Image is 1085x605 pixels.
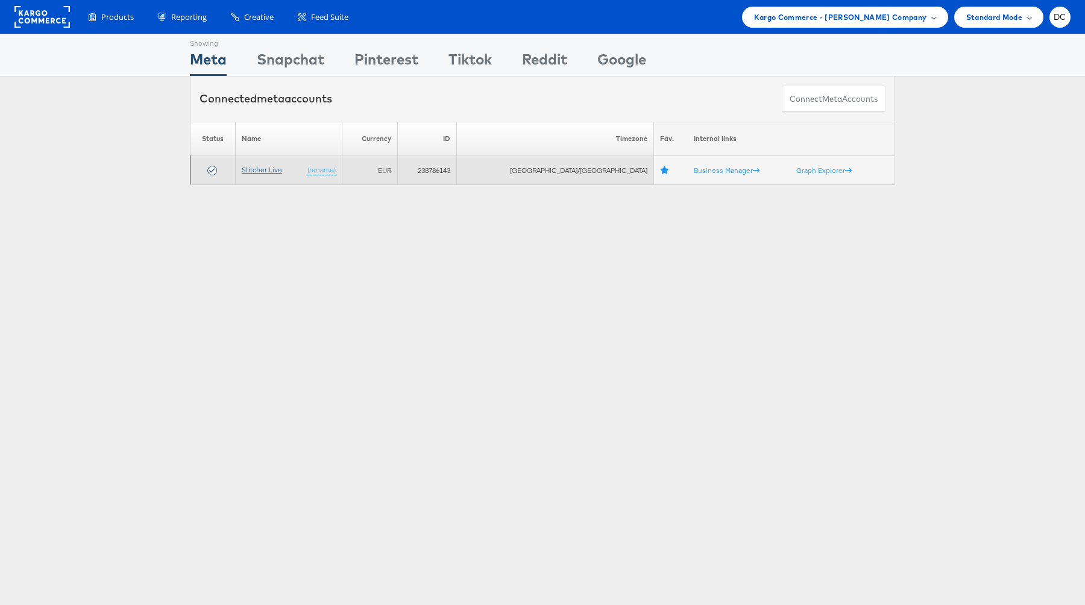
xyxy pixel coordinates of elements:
a: Business Manager [694,166,759,175]
a: Stitcher Live [242,165,282,174]
th: Name [235,122,342,156]
span: Reporting [171,11,207,23]
span: Products [101,11,134,23]
div: Reddit [522,49,567,76]
span: DC [1054,13,1066,21]
th: Currency [342,122,397,156]
span: Kargo Commerce - [PERSON_NAME] Company [754,11,927,24]
th: ID [397,122,456,156]
td: EUR [342,156,397,185]
div: Showing [190,34,227,49]
th: Timezone [457,122,654,156]
td: [GEOGRAPHIC_DATA]/[GEOGRAPHIC_DATA] [457,156,654,185]
div: Meta [190,49,227,76]
div: Pinterest [354,49,418,76]
div: Tiktok [448,49,492,76]
a: (rename) [307,165,336,175]
span: meta [257,92,285,105]
span: meta [822,93,842,105]
span: Feed Suite [311,11,348,23]
th: Status [190,122,236,156]
button: ConnectmetaAccounts [782,86,885,113]
span: Standard Mode [966,11,1022,24]
td: 238786143 [397,156,456,185]
div: Connected accounts [200,91,332,107]
span: Creative [244,11,274,23]
div: Google [597,49,646,76]
div: Snapchat [257,49,324,76]
a: Graph Explorer [796,166,852,175]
